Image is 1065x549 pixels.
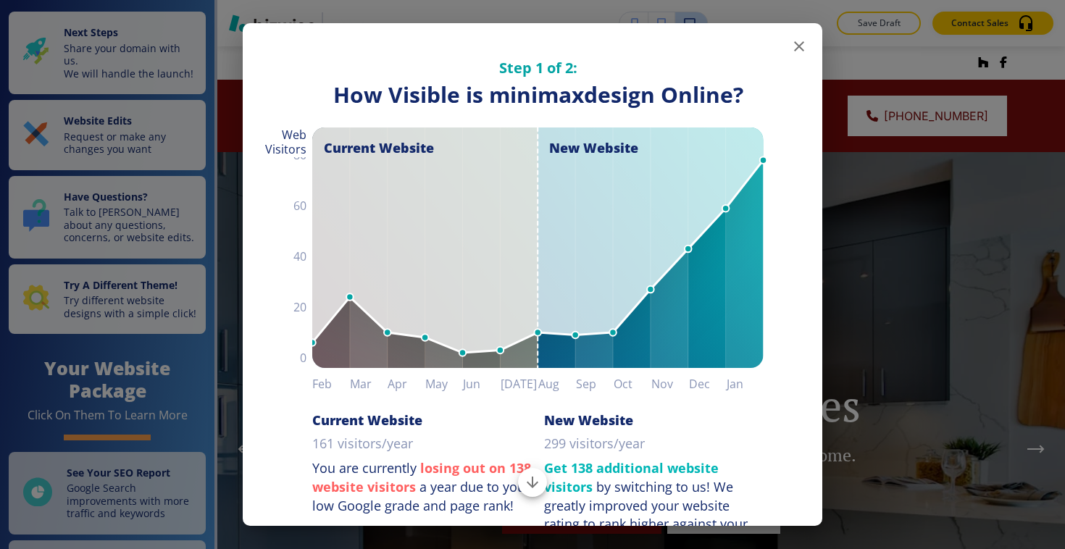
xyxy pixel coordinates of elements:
h6: [DATE] [501,374,538,394]
h6: Sep [576,374,614,394]
h6: Feb [312,374,350,394]
h6: Current Website [312,411,422,429]
p: You are currently a year due to your low Google grade and page rank! [312,459,532,515]
h6: New Website [544,411,633,429]
strong: Get 138 additional website visitors [544,459,719,495]
button: Scroll to bottom [518,468,547,497]
h6: Mar [350,374,388,394]
h6: Dec [689,374,727,394]
p: 161 visitors/year [312,435,413,453]
strong: losing out on 138 website visitors [312,459,531,495]
p: 299 visitors/year [544,435,645,453]
h6: Nov [651,374,689,394]
h6: Oct [614,374,651,394]
h6: Jun [463,374,501,394]
h6: Apr [388,374,425,394]
h6: Jan [727,374,764,394]
h6: May [425,374,463,394]
h6: Aug [538,374,576,394]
